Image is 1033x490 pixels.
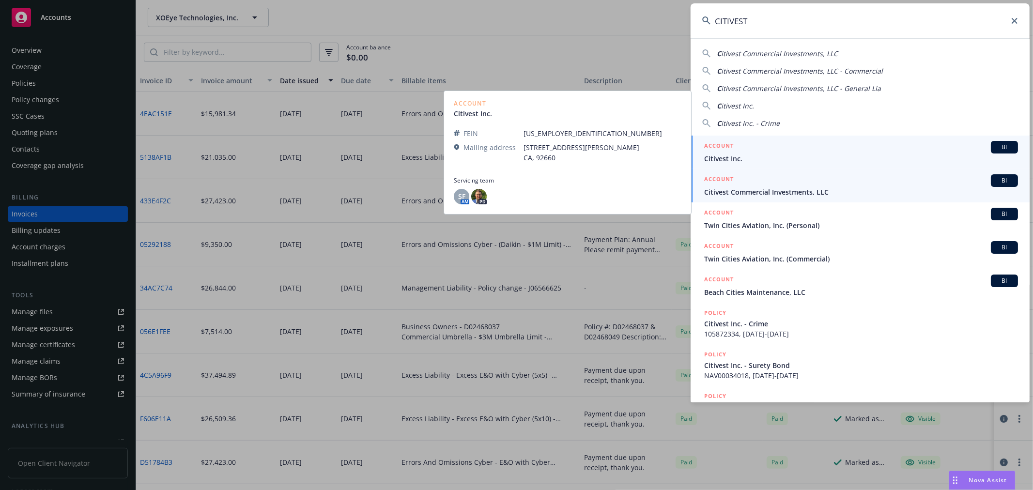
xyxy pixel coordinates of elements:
span: BI [995,243,1014,252]
button: Nova Assist [949,471,1016,490]
a: ACCOUNTBITwin Cities Aviation, Inc. (Commercial) [691,236,1030,269]
h5: ACCOUNT [704,174,734,186]
span: Citivest Commercial Investments, LLC [704,187,1018,197]
a: ACCOUNTBITwin Cities Aviation, Inc. (Personal) [691,202,1030,236]
span: NAV00034018, [DATE]-[DATE] [704,370,1018,381]
span: BI [995,210,1014,218]
h5: POLICY [704,391,726,401]
span: itivest Commercial Investments, LLC - General Lia [721,84,881,93]
span: C [717,84,721,93]
span: C [717,66,721,76]
a: POLICYCitivest Inc. - Surety BondNAV00034018, [DATE]-[DATE] [691,344,1030,386]
span: Nova Assist [969,476,1007,484]
span: Citivest Inc. - Crime [704,319,1018,329]
h5: POLICY [704,308,726,318]
span: itivest Inc. [721,101,754,110]
span: itivest Inc. - Crime [721,119,780,128]
span: Citivest Inc. - Surety Bond [704,402,1018,412]
span: Beach Cities Maintenance, LLC [704,287,1018,297]
span: C [717,49,721,58]
span: Citivest Inc. - Surety Bond [704,360,1018,370]
span: BI [995,276,1014,285]
span: C [717,119,721,128]
a: ACCOUNTBICitivest Inc. [691,136,1030,169]
h5: ACCOUNT [704,241,734,253]
h5: ACCOUNT [704,208,734,219]
span: BI [995,176,1014,185]
div: Drag to move [949,471,961,490]
a: POLICYCitivest Inc. - Crime105872334, [DATE]-[DATE] [691,303,1030,344]
span: Citivest Inc. [704,153,1018,164]
input: Search... [691,3,1030,38]
h5: ACCOUNT [704,275,734,286]
a: ACCOUNTBICitivest Commercial Investments, LLC [691,169,1030,202]
h5: ACCOUNT [704,141,734,153]
a: POLICYCitivest Inc. - Surety Bond [691,386,1030,428]
span: C [717,101,721,110]
span: BI [995,143,1014,152]
span: itivest Commercial Investments, LLC [721,49,838,58]
span: itivest Commercial Investments, LLC - Commercial [721,66,883,76]
span: 105872334, [DATE]-[DATE] [704,329,1018,339]
h5: POLICY [704,350,726,359]
span: Twin Cities Aviation, Inc. (Personal) [704,220,1018,230]
a: ACCOUNTBIBeach Cities Maintenance, LLC [691,269,1030,303]
span: Twin Cities Aviation, Inc. (Commercial) [704,254,1018,264]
